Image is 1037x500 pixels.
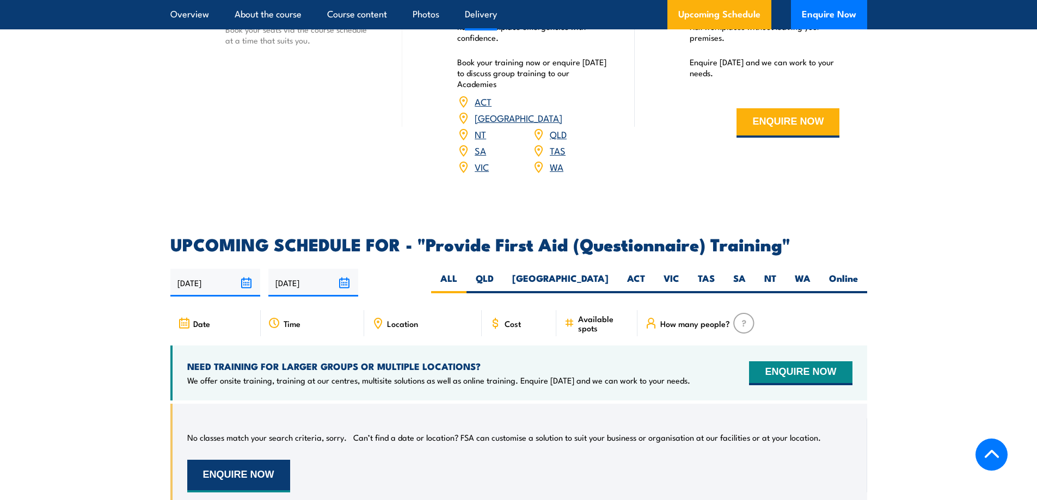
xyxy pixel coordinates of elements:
[353,432,821,443] p: Can’t find a date or location? FSA can customise a solution to suit your business or organisation...
[755,272,786,293] label: NT
[467,272,503,293] label: QLD
[187,432,347,443] p: No classes match your search criteria, sorry.
[268,269,358,297] input: To date
[786,272,820,293] label: WA
[475,127,486,140] a: NT
[457,57,608,89] p: Book your training now or enquire [DATE] to discuss group training to our Academies
[724,272,755,293] label: SA
[503,272,618,293] label: [GEOGRAPHIC_DATA]
[187,375,690,386] p: We offer onsite training, training at our centres, multisite solutions as well as online training...
[225,24,376,46] p: Book your seats via the course schedule at a time that suits you.
[193,319,210,328] span: Date
[578,314,630,332] span: Available spots
[284,319,300,328] span: Time
[550,160,563,173] a: WA
[550,144,566,157] a: TAS
[475,160,489,173] a: VIC
[660,319,730,328] span: How many people?
[749,361,852,385] button: ENQUIRE NOW
[475,111,562,124] a: [GEOGRAPHIC_DATA]
[170,269,260,297] input: From date
[550,127,567,140] a: QLD
[187,360,690,372] h4: NEED TRAINING FOR LARGER GROUPS OR MULTIPLE LOCATIONS?
[737,108,839,138] button: ENQUIRE NOW
[689,272,724,293] label: TAS
[170,236,867,251] h2: UPCOMING SCHEDULE FOR - "Provide First Aid (Questionnaire) Training"
[820,272,867,293] label: Online
[387,319,418,328] span: Location
[505,319,521,328] span: Cost
[690,57,840,78] p: Enquire [DATE] and we can work to your needs.
[475,95,492,108] a: ACT
[654,272,689,293] label: VIC
[187,460,290,492] button: ENQUIRE NOW
[475,144,486,157] a: SA
[618,272,654,293] label: ACT
[431,272,467,293] label: ALL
